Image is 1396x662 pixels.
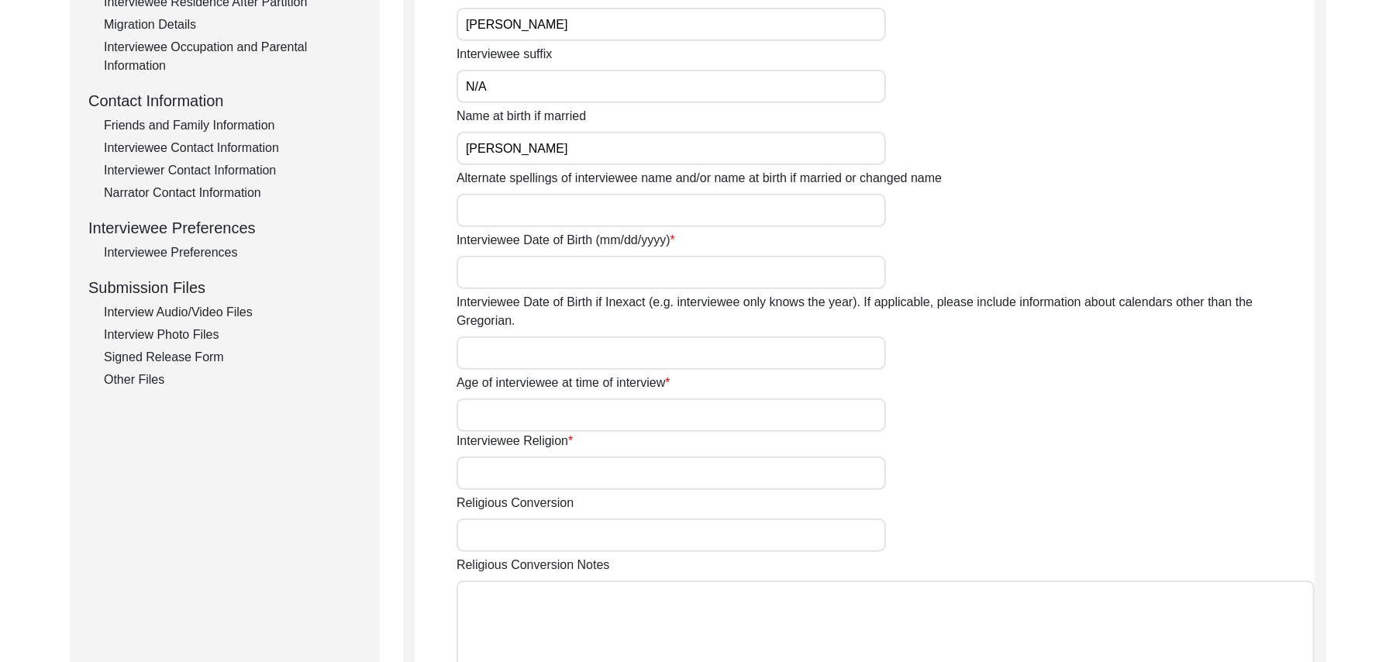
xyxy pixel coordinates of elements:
label: Interviewee suffix [457,45,552,64]
div: Friends and Family Information [104,116,361,135]
div: Interviewee Preferences [104,243,361,262]
div: Narrator Contact Information [104,184,361,202]
label: Name at birth if married [457,107,586,126]
label: Alternate spellings of interviewee name and/or name at birth if married or changed name [457,169,942,188]
div: Interviewee Occupation and Parental Information [104,38,361,75]
div: Signed Release Form [104,348,361,367]
div: Interview Audio/Video Files [104,303,361,322]
div: Migration Details [104,16,361,34]
label: Age of interviewee at time of interview [457,374,670,392]
div: Contact Information [88,89,361,112]
label: Religious Conversion [457,494,574,512]
div: Interviewer Contact Information [104,161,361,180]
div: Other Files [104,371,361,389]
label: Interviewee Date of Birth if Inexact (e.g. interviewee only knows the year). If applicable, pleas... [457,293,1315,330]
label: Religious Conversion Notes [457,556,609,574]
div: Interviewee Preferences [88,216,361,240]
label: Interviewee Religion [457,432,573,450]
label: Interviewee Date of Birth (mm/dd/yyyy) [457,231,675,250]
div: Interview Photo Files [104,326,361,344]
div: Submission Files [88,276,361,299]
div: Interviewee Contact Information [104,139,361,157]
